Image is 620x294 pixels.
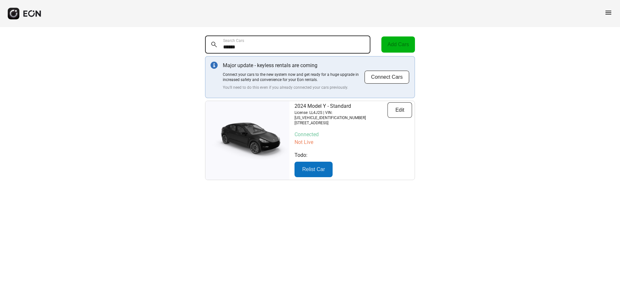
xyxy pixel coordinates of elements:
button: Relist Car [294,162,333,177]
p: 2024 Model Y - Standard [294,102,387,110]
p: Connected [294,131,412,138]
label: Search Cars [223,38,244,43]
img: car [205,119,289,161]
p: You'll need to do this even if you already connected your cars previously. [223,85,364,90]
p: Major update - keyless rentals are coming [223,62,364,69]
button: Edit [387,102,412,118]
button: Connect Cars [364,70,409,84]
p: Connect your cars to the new system now and get ready for a huge upgrade in increased safety and ... [223,72,364,82]
p: Not Live [294,138,412,146]
p: Todo: [294,151,412,159]
p: [STREET_ADDRESS] [294,120,387,126]
span: menu [604,9,612,16]
p: License: LL4J2S | VIN: [US_VEHICLE_IDENTIFICATION_NUMBER] [294,110,387,120]
img: info [211,62,218,69]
